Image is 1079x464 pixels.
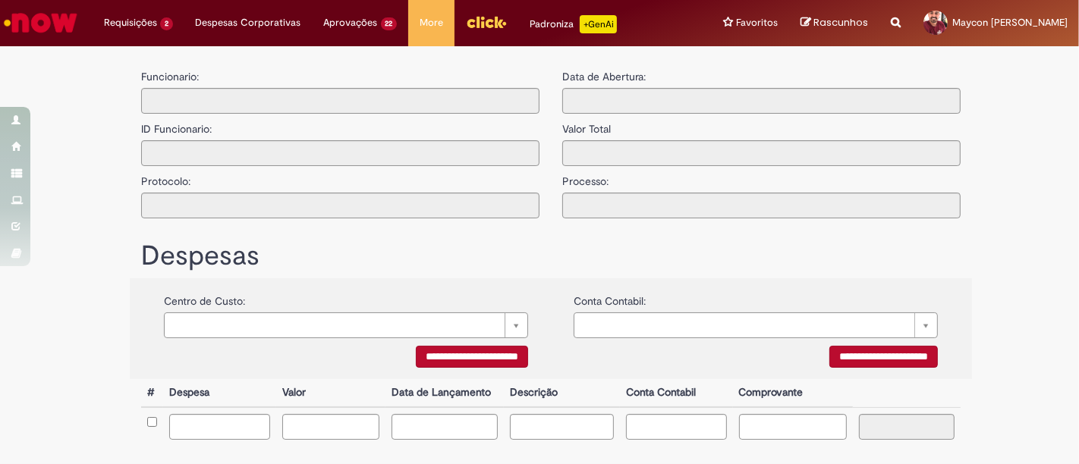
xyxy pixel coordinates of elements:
[580,15,617,33] p: +GenAi
[276,379,385,407] th: Valor
[160,17,173,30] span: 2
[952,16,1068,29] span: Maycon [PERSON_NAME]
[324,15,378,30] span: Aprovações
[733,379,854,407] th: Comprovante
[381,17,398,30] span: 22
[530,15,617,33] div: Padroniza
[385,379,505,407] th: Data de Lançamento
[562,69,646,84] label: Data de Abertura:
[620,379,733,407] th: Conta Contabil
[466,11,507,33] img: click_logo_yellow_360x200.png
[574,286,646,309] label: Conta Contabil:
[2,8,80,38] img: ServiceNow
[164,286,245,309] label: Centro de Custo:
[141,166,190,189] label: Protocolo:
[141,241,961,271] h1: Despesas
[562,114,611,136] label: Valor Total
[104,15,157,30] span: Requisições
[163,379,276,407] th: Despesa
[504,379,619,407] th: Descrição
[813,15,868,30] span: Rascunhos
[801,16,868,30] a: Rascunhos
[164,312,528,338] a: Limpar campo {0}
[141,69,199,84] label: Funcionario:
[141,114,212,136] label: ID Funcionario:
[574,312,938,338] a: Limpar campo {0}
[141,379,163,407] th: #
[196,15,301,30] span: Despesas Corporativas
[420,15,443,30] span: More
[736,15,778,30] span: Favoritos
[562,166,609,189] label: Processo:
